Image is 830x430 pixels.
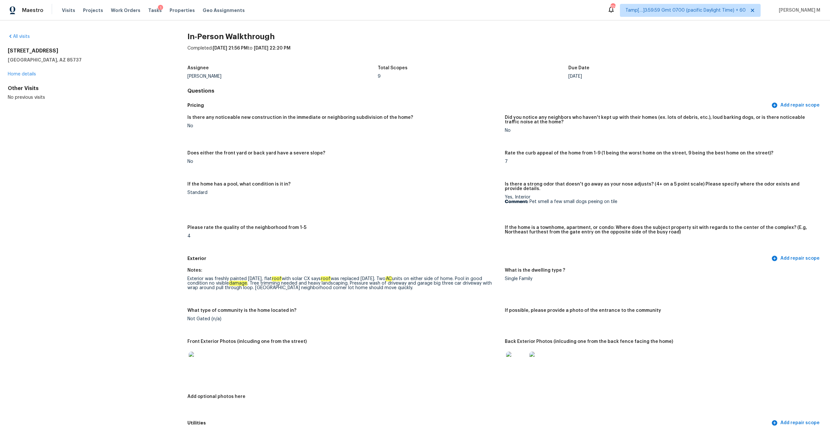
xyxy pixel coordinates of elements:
[505,268,565,273] h5: What is the dwelling type ?
[187,234,500,238] div: 4
[158,5,163,11] div: 1
[611,4,615,10] div: 728
[187,190,500,195] div: Standard
[254,46,290,51] span: [DATE] 22:20 PM
[187,255,770,262] h5: Exterior
[773,419,820,427] span: Add repair scope
[83,7,103,14] span: Projects
[187,102,770,109] h5: Pricing
[505,159,817,164] div: 7
[187,225,306,230] h5: Please rate the quality of the neighborhood from 1-5
[62,7,75,14] span: Visits
[770,99,822,111] button: Add repair scope
[187,115,413,120] h5: Is there any noticeable new construction in the immediate or neighboring subdivision of the home?
[187,308,296,313] h5: What type of community is the home located in?
[773,255,820,263] span: Add repair scope
[8,85,167,92] div: Other Visits
[385,276,392,281] em: AC
[187,33,822,40] h2: In-Person Walkthrough
[148,8,162,13] span: Tasks
[203,7,245,14] span: Geo Assignments
[213,46,248,51] span: [DATE] 21:56 PM
[170,7,195,14] span: Properties
[8,95,45,100] span: No previous visits
[187,88,822,94] h4: Questions
[111,7,140,14] span: Work Orders
[505,199,528,204] b: Comment:
[272,276,282,281] em: roof
[505,339,673,344] h5: Back Exterior Photos (inlcuding one from the back fence facing the home)
[568,74,759,79] div: [DATE]
[378,74,568,79] div: 9
[229,281,247,286] em: damage
[187,66,209,70] h5: Assignee
[187,74,378,79] div: [PERSON_NAME]
[568,66,589,70] h5: Due Date
[505,128,817,133] div: No
[187,124,500,128] div: No
[187,339,307,344] h5: Front Exterior Photos (inlcuding one from the street)
[187,277,500,290] div: Exterior was freshly painted [DATE], flat with solar CX says was replaced [DATE]. Two units on ei...
[776,7,820,14] span: [PERSON_NAME] M
[505,195,817,204] div: Yes, Interior
[505,199,817,204] p: Pet smell a few small dogs peeing on tile
[505,151,773,155] h5: Rate the curb appeal of the home from 1-9 (1 being the worst home on the street, 9 being the best...
[187,159,500,164] div: No
[187,394,245,399] h5: Add optional photos here
[505,115,817,124] h5: Did you notice any neighbors who haven't kept up with their homes (ex. lots of debris, etc.), lou...
[187,182,290,187] h5: If the home has a pool, what condition is it in?
[505,308,661,313] h5: If possible, please provide a photo of the entrance to the community
[321,276,331,281] em: roof
[378,66,408,70] h5: Total Scopes
[8,72,36,76] a: Home details
[8,57,167,63] h5: [GEOGRAPHIC_DATA], AZ 85737
[187,420,770,426] h5: Utilities
[187,45,822,62] div: Completed: to
[22,7,43,14] span: Maestro
[505,225,817,234] h5: If the home is a townhome, apartment, or condo: Where does the subject property sit with regards ...
[505,182,817,191] h5: Is there a strong odor that doesn't go away as your nose adjusts? (4+ on a 5 point scale) Please ...
[8,48,167,54] h2: [STREET_ADDRESS]
[187,151,325,155] h5: Does either the front yard or back yard have a severe slope?
[8,34,30,39] a: All visits
[770,253,822,265] button: Add repair scope
[505,277,817,281] div: Single Family
[770,417,822,429] button: Add repair scope
[187,317,500,321] div: Not Gated (n/a)
[625,7,746,14] span: Tamp[…]3:59:59 Gmt 0700 (pacific Daylight Time) + 60
[187,268,202,273] h5: Notes:
[773,101,820,109] span: Add repair scope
